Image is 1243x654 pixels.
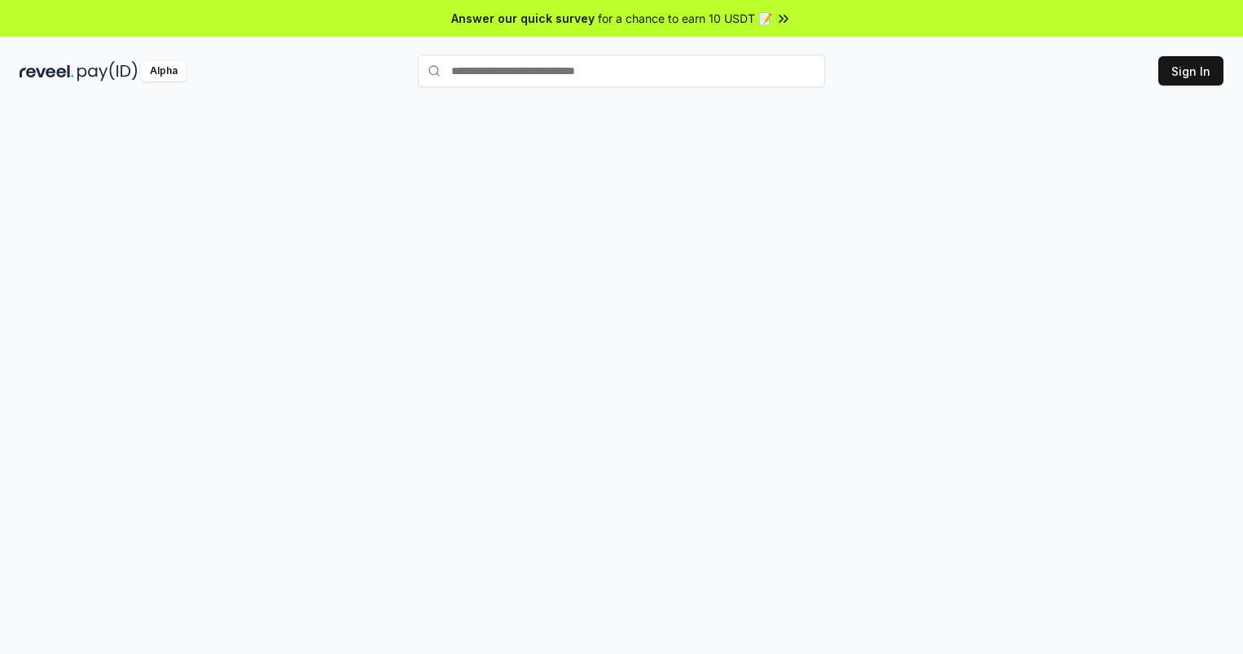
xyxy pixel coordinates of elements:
div: Alpha [141,61,187,81]
span: for a chance to earn 10 USDT 📝 [598,10,772,27]
img: reveel_dark [20,61,74,81]
img: pay_id [77,61,138,81]
button: Sign In [1158,56,1223,86]
span: Answer our quick survey [451,10,595,27]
